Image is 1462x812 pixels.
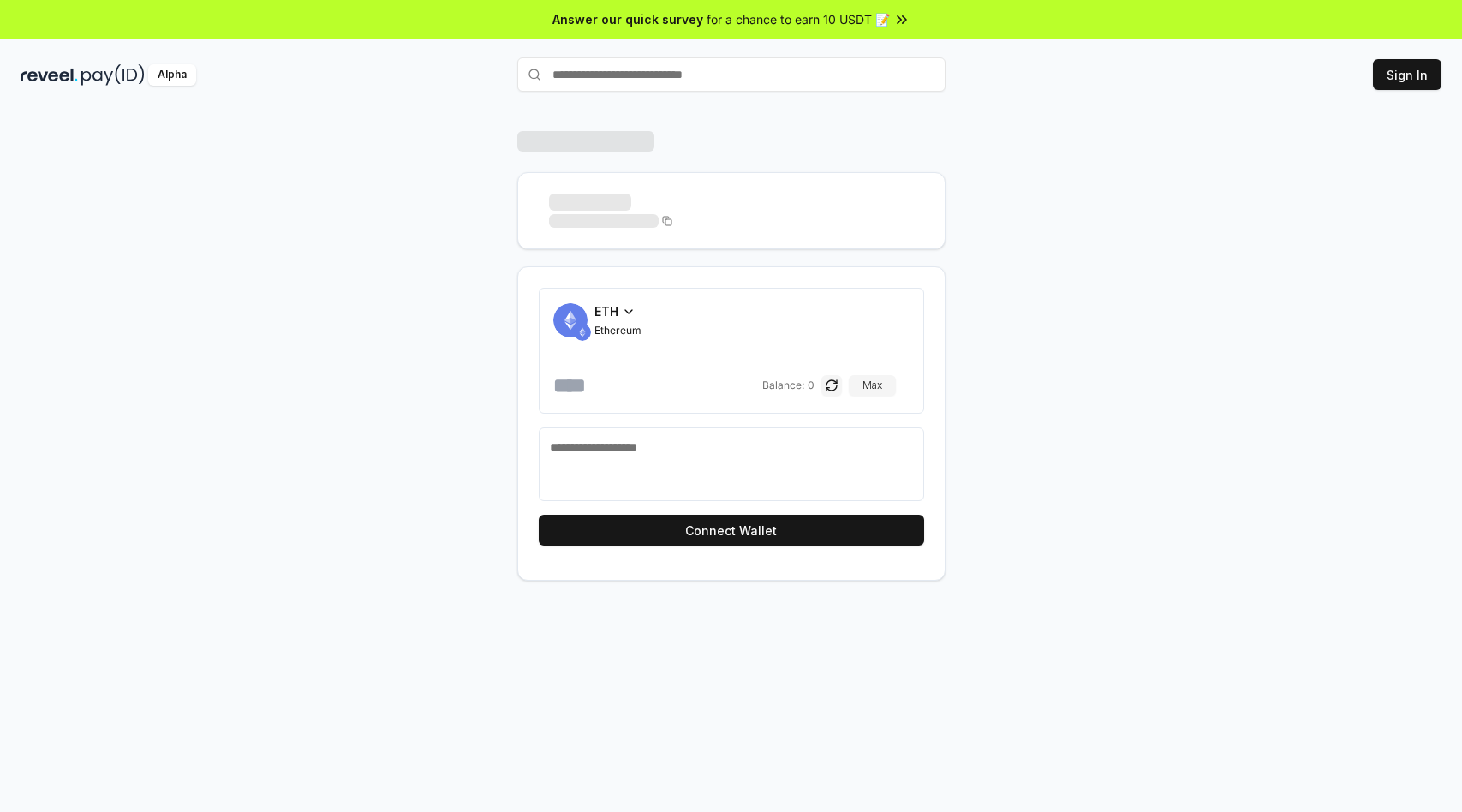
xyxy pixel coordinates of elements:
[594,302,618,320] span: ETH
[849,375,896,396] button: Max
[574,324,591,341] img: ETH.svg
[762,379,804,392] span: Balance:
[81,64,145,86] img: pay_id
[594,324,641,337] span: Ethereum
[148,64,196,86] div: Alpha
[707,10,890,28] span: for a chance to earn 10 USDT 📝
[539,515,924,546] button: Connect Wallet
[1373,59,1441,90] button: Sign In
[808,379,815,392] span: 0
[21,64,78,86] img: reveel_dark
[552,10,703,28] span: Answer our quick survey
